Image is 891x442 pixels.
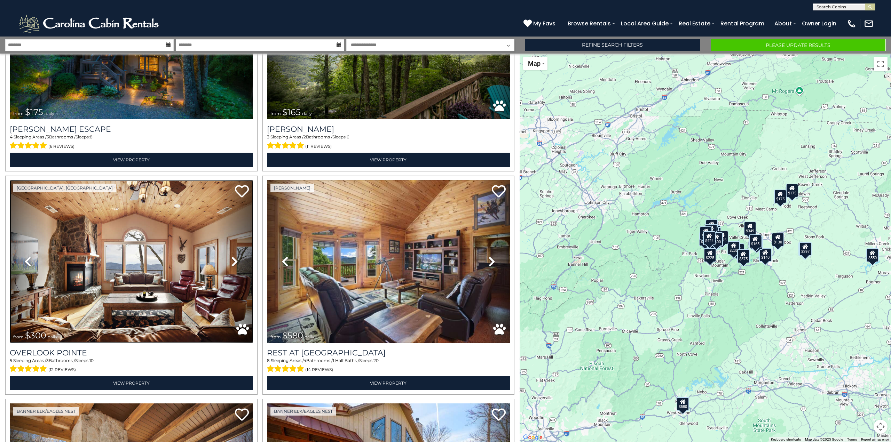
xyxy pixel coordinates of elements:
span: 3 [46,358,49,363]
a: View Property [10,153,253,167]
a: Add to favorites [492,184,506,199]
span: (12 reviews) [48,365,76,374]
span: $175 [25,107,43,117]
span: daily [48,334,57,339]
a: Banner Elk/Eagles Nest [13,407,79,416]
span: from [13,111,24,116]
div: $300 [710,232,723,246]
span: (6 reviews) [48,142,74,151]
a: My Favs [523,19,557,28]
span: $580 [282,330,303,340]
div: Sleeping Areas / Bathrooms / Sleeps: [267,134,510,151]
span: 4 [10,134,13,139]
div: $230 [699,232,711,246]
div: $290 [700,226,712,240]
a: View Property [267,153,510,167]
span: Map [528,60,541,67]
button: Toggle fullscreen view [874,57,888,71]
button: Change map style [523,57,547,70]
span: My Favs [533,19,555,28]
div: $580 [677,397,689,411]
a: Owner Login [798,17,840,30]
button: Map camera controls [874,420,888,434]
img: thumbnail_164747674.jpeg [267,180,510,343]
div: $185 [798,242,811,256]
div: $175 [774,190,786,203]
a: Refine Search Filters [525,39,700,51]
a: [GEOGRAPHIC_DATA], [GEOGRAPHIC_DATA] [13,184,116,192]
div: $125 [705,219,718,233]
img: mail-regular-white.png [864,19,874,29]
a: [PERSON_NAME] [267,124,510,134]
button: Please Update Results [711,39,886,51]
span: (14 reviews) [305,365,333,374]
a: Add to favorites [492,408,506,423]
a: Real Estate [675,17,714,30]
div: $425 [704,224,717,238]
span: 8 [267,358,270,363]
span: daily [302,111,312,116]
div: $297 [799,242,812,256]
a: Browse Rentals [564,17,614,30]
a: Local Area Guide [617,17,672,30]
div: $140 [759,248,772,262]
h3: Todd Escape [10,124,253,134]
div: $130 [772,233,784,247]
div: $325 [799,242,811,256]
span: 3 [267,134,269,139]
span: Map data ©2025 Google [805,437,843,441]
span: 8 [90,134,93,139]
div: $175 [786,184,798,198]
div: Sleeping Areas / Bathrooms / Sleeps: [10,357,253,374]
a: Overlook Pointe [10,348,253,357]
a: Rest at [GEOGRAPHIC_DATA] [267,348,510,357]
h3: Azalea Hill [267,124,510,134]
a: Banner Elk/Eagles Nest [270,407,336,416]
img: Google [521,433,544,442]
div: Sleeping Areas / Bathrooms / Sleeps: [10,134,253,151]
div: $550 [866,248,879,262]
span: from [13,334,24,339]
div: $625 [716,230,728,244]
span: 1 Half Baths / [333,358,359,363]
a: View Property [267,376,510,390]
span: 5 [10,358,12,363]
div: $165 [749,234,762,248]
span: 10 [89,358,94,363]
span: from [270,334,281,339]
button: Keyboard shortcuts [771,437,801,442]
span: (11 reviews) [305,142,332,151]
img: thumbnail_163477009.jpeg [10,180,253,343]
a: [PERSON_NAME] Escape [10,124,253,134]
a: Open this area in Google Maps (opens a new window) [521,433,544,442]
div: $375 [737,249,750,263]
div: $230 [727,241,740,255]
a: Add to favorites [235,184,249,199]
a: Add to favorites [235,408,249,423]
span: 4 [303,358,306,363]
img: White-1-2.png [17,13,162,34]
span: 20 [373,358,379,363]
span: 2 [303,134,306,139]
span: $300 [25,330,46,340]
a: Report a map error [861,437,889,441]
img: phone-regular-white.png [847,19,857,29]
a: View Property [10,376,253,390]
a: Rental Program [717,17,768,30]
a: Terms (opens in new tab) [847,437,857,441]
span: daily [45,111,54,116]
span: from [270,111,281,116]
div: $424 [703,231,716,245]
div: $225 [704,248,716,262]
h3: Rest at Mountain Crest [267,348,510,357]
span: 6 [347,134,349,139]
span: 3 [47,134,49,139]
span: daily [305,334,314,339]
div: $480 [750,236,763,250]
div: $349 [743,222,756,235]
a: About [771,17,795,30]
a: [PERSON_NAME] [270,184,314,192]
div: Sleeping Areas / Bathrooms / Sleeps: [267,357,510,374]
span: $165 [282,107,301,117]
